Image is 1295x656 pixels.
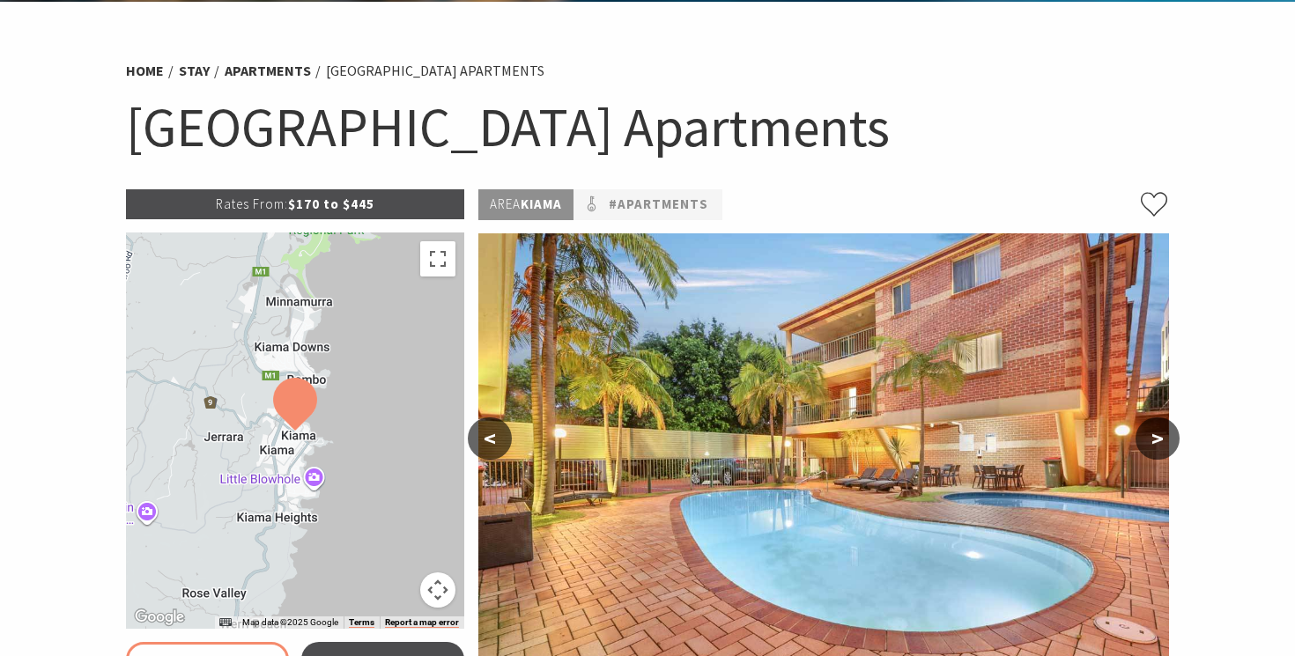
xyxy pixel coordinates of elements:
button: Keyboard shortcuts [219,616,232,629]
a: Open this area in Google Maps (opens a new window) [130,606,189,629]
a: Terms (opens in new tab) [349,617,374,628]
a: Home [126,62,164,80]
button: < [468,417,512,460]
button: Map camera controls [420,572,455,608]
p: $170 to $445 [126,189,464,219]
img: Google [130,606,189,629]
h1: [GEOGRAPHIC_DATA] Apartments [126,92,1169,163]
a: Stay [179,62,210,80]
span: Area [490,195,521,212]
button: > [1136,417,1180,460]
a: Report a map error [385,617,459,628]
a: #Apartments [609,194,708,216]
span: Map data ©2025 Google [242,617,338,627]
button: Toggle fullscreen view [420,241,455,276]
a: Apartments [225,62,311,80]
li: [GEOGRAPHIC_DATA] Apartments [326,60,544,83]
span: Rates From: [216,195,288,212]
p: Kiama [478,189,573,220]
